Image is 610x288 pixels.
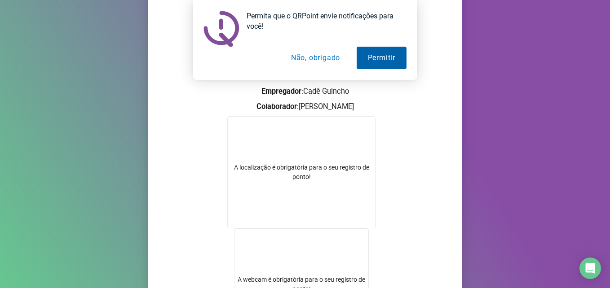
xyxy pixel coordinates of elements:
strong: Empregador [261,87,301,96]
div: Permita que o QRPoint envie notificações para você! [239,11,407,31]
div: A localização é obrigatória para o seu registro de ponto! [228,163,375,182]
button: Não, obrigado [280,47,351,69]
h3: : Cadê Guincho [159,86,451,97]
h3: : [PERSON_NAME] [159,101,451,113]
div: Open Intercom Messenger [579,257,601,279]
button: Permitir [357,47,407,69]
strong: Colaborador [256,102,297,111]
img: notification icon [203,11,239,47]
